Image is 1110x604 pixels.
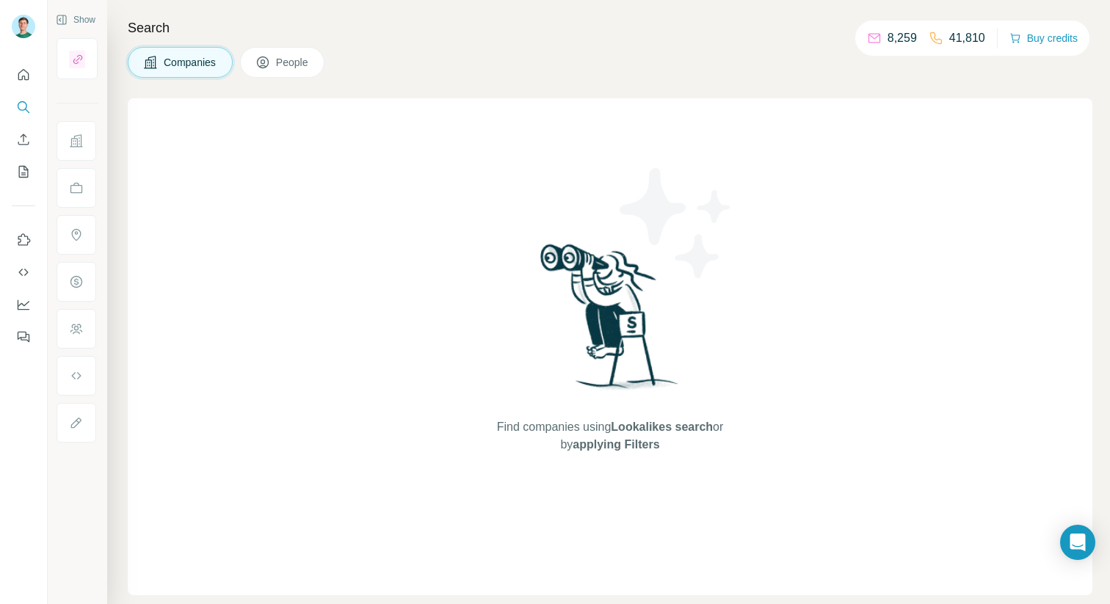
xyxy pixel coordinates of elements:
button: Feedback [12,324,35,350]
h4: Search [128,18,1092,38]
button: Show [46,9,106,31]
p: 41,810 [949,29,985,47]
span: Companies [164,55,217,70]
span: Find companies using or by [493,418,728,454]
span: Lookalikes search [611,421,713,433]
div: Open Intercom Messenger [1060,525,1095,560]
img: Surfe Illustration - Woman searching with binoculars [534,240,686,404]
span: applying Filters [573,438,659,451]
img: Surfe Illustration - Stars [610,157,742,289]
button: Search [12,94,35,120]
button: My lists [12,159,35,185]
span: People [276,55,310,70]
img: Avatar [12,15,35,38]
button: Enrich CSV [12,126,35,153]
button: Dashboard [12,291,35,318]
button: Use Surfe API [12,259,35,285]
button: Use Surfe on LinkedIn [12,227,35,253]
p: 8,259 [888,29,917,47]
button: Quick start [12,62,35,88]
button: Buy credits [1009,28,1078,48]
